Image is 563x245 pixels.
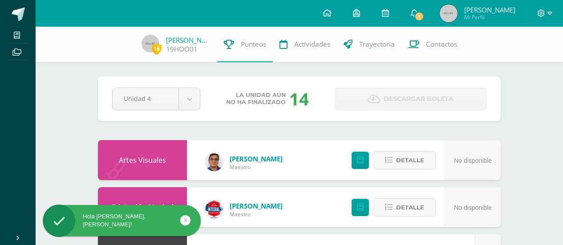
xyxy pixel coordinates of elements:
[414,12,424,21] span: 1
[440,4,458,22] img: 45x45
[226,92,286,106] span: La unidad aún no ha finalizado
[205,153,223,171] img: 869655365762450ab720982c099df79d.png
[426,40,457,49] span: Contactos
[373,151,436,169] button: Detalle
[230,163,283,171] span: Maestro
[124,88,167,109] span: Unidad 4
[166,36,211,44] a: [PERSON_NAME]
[401,27,464,62] a: Contactos
[98,140,187,180] div: Artes Visuales
[43,213,201,229] div: Hola [PERSON_NAME], [PERSON_NAME]!
[359,40,395,49] span: Trayectoria
[230,154,283,163] span: [PERSON_NAME]
[289,87,309,110] div: 14
[464,13,515,21] span: Mi Perfil
[98,187,187,227] div: Educación Musical
[454,157,492,164] span: No disponible
[152,43,162,54] span: 16
[337,27,401,62] a: Trayectoria
[294,40,330,49] span: Actividades
[454,204,492,211] span: No disponible
[464,5,515,14] span: [PERSON_NAME]
[113,88,200,110] a: Unidad 4
[373,198,436,217] button: Detalle
[396,199,424,216] span: Detalle
[230,210,283,218] span: Maestro
[384,88,454,110] span: Descargar boleta
[396,152,424,169] span: Detalle
[205,201,223,218] img: dac26b60a093e0c11462deafd29d7a2b.png
[230,201,283,210] span: [PERSON_NAME]
[217,27,273,62] a: Punteos
[166,44,198,54] a: 19HOO01
[241,40,266,49] span: Punteos
[273,27,337,62] a: Actividades
[142,35,159,52] img: 45x45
